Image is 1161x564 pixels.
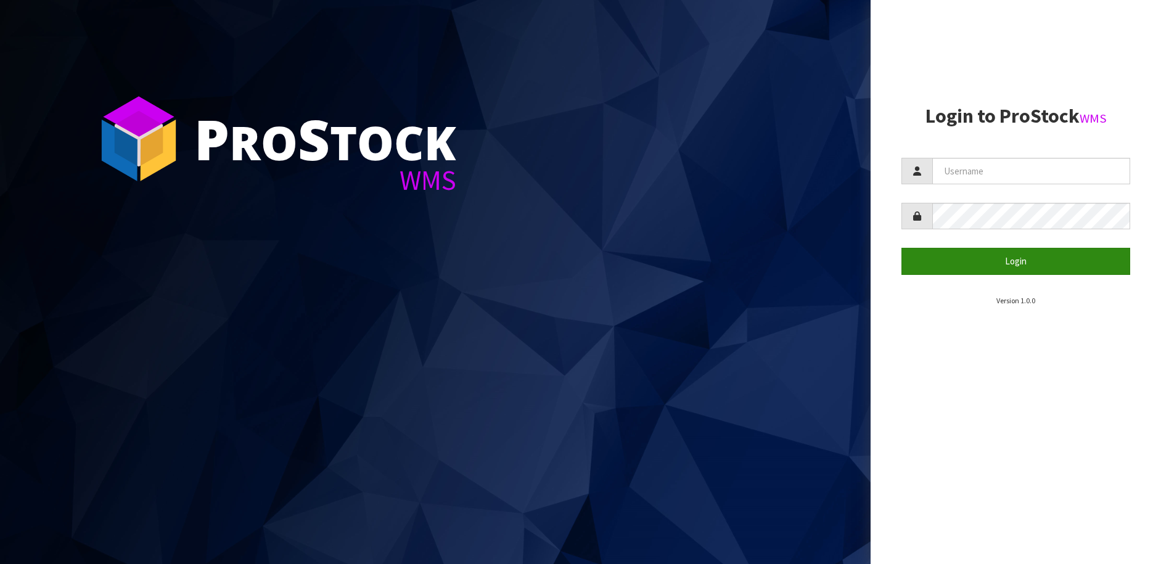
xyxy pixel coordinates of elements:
span: S [298,101,330,176]
div: WMS [194,166,456,194]
span: P [194,101,229,176]
h2: Login to ProStock [901,105,1130,127]
small: Version 1.0.0 [996,296,1035,305]
small: WMS [1080,110,1107,126]
div: ro tock [194,111,456,166]
button: Login [901,248,1130,274]
img: ProStock Cube [92,92,185,185]
input: Username [932,158,1130,184]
